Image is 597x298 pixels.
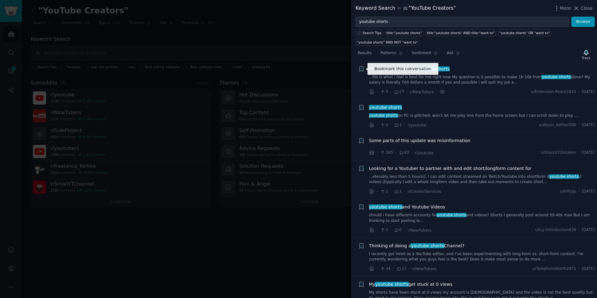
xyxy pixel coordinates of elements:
[425,29,496,36] a: title:"youtube shorts" AND title:"want to"
[579,122,580,128] span: ·
[368,105,403,110] span: youtube shorts
[447,50,454,56] span: Ask
[582,122,595,128] span: [DATE]
[427,31,494,35] div: title:"youtube shorts" AND title:"want to"
[579,189,580,194] span: ·
[396,266,407,272] span: 17
[541,75,571,79] span: youtube shorts
[579,266,580,272] span: ·
[394,89,404,95] span: 27
[535,227,576,233] span: u/Icy-Introduction836
[385,29,423,36] a: title:"youtube shorts"
[531,89,576,95] span: u/Extension-Peace2815
[436,213,467,217] span: youtube shorts
[369,204,445,210] span: and Youtube Videos
[571,17,595,27] button: Browse
[406,89,408,95] span: ·
[582,189,595,194] span: [DATE]
[397,6,401,11] span: in
[390,188,392,195] span: ·
[369,165,531,172] a: Looking for a Youtuber to partner with and edit short/longform content for
[582,56,590,60] div: Track
[369,281,452,288] span: My get stuck at 0 views
[393,265,394,272] span: ·
[377,227,378,234] span: ·
[579,227,580,233] span: ·
[416,66,450,71] span: youtube shorts
[380,150,393,156] span: 345
[390,122,392,128] span: ·
[356,29,383,36] button: Search Tips
[369,66,450,72] span: Im quitting my job for
[399,150,409,156] span: 83
[369,113,595,119] a: youtube shortson PC is glitched, won't let me play one from the home screen but I can scroll down...
[356,48,374,61] a: Results
[369,204,445,210] a: youtube shortsand Youtube Videos
[380,89,388,95] span: 0
[369,251,595,262] a: I recently got hired as a YouTube editor, and I've been experimenting with long-form vs. short-fo...
[377,150,378,156] span: ·
[549,174,579,179] span: youtube shorts
[356,39,419,46] a: "youtube shorts" AND NOT "want to"
[413,267,436,271] span: r/NewTubers
[580,48,593,61] button: Track
[369,213,595,223] a: should i have different accounts foryoutube shortsand videos? Shorts I generally post around 30-4...
[582,150,595,156] span: [DATE]
[541,150,576,156] span: u/black072istaken
[380,50,396,56] span: Patterns
[582,89,595,95] span: [DATE]
[409,265,410,272] span: ·
[362,31,382,35] span: Search Tips
[539,122,576,128] span: u/Abyss_Aether500
[404,122,405,128] span: ·
[357,40,418,44] div: "youtube shorts" AND NOT "want to"
[410,90,434,94] span: r/NewTubers
[368,204,403,209] span: youtube shorts
[394,189,402,194] span: 1
[358,50,372,56] span: Results
[369,74,595,85] a: ...his is what i feel is best for me right now My question Is it possible to make 1k-10k fromyout...
[387,31,422,35] div: title:"youtube shorts"
[369,104,402,111] a: youtube shorts
[368,113,399,118] span: youtube shorts
[532,266,576,272] span: u/TelephoneNorth2971
[404,188,405,195] span: ·
[408,228,431,233] span: r/NewTubers
[582,227,595,233] span: [DATE]
[498,29,551,36] a: "youtube shorts" OR "want to"
[579,89,580,95] span: ·
[380,227,388,233] span: 2
[499,31,550,35] div: "youtube shorts" OR "want to"
[411,150,413,156] span: ·
[369,243,465,249] span: Thinking of doing a Channel?
[369,137,471,144] a: Some parts of this update was misinformation
[582,266,595,272] span: [DATE]
[408,189,441,194] span: r/CreatorServices
[377,188,378,195] span: ·
[375,282,409,287] span: youtube shorts
[356,4,456,12] div: Keyword Search "YouTube Creators"
[369,281,452,288] a: Myyoutube shortsget stuck at 0 views
[377,89,378,95] span: ·
[560,189,576,194] span: u/killipjp
[394,122,402,128] span: 1
[408,123,426,127] span: r/youtube
[404,227,405,234] span: ·
[579,150,580,156] span: ·
[380,189,388,194] span: 1
[390,89,392,95] span: ·
[369,243,465,249] a: Thinking of doing ayoutube shortsChannel?
[395,150,396,156] span: ·
[369,66,450,72] a: Im quitting my job foryoutube shorts
[394,227,402,233] span: 0
[412,50,431,56] span: Sentiment
[415,151,434,155] span: r/youtube
[573,5,593,12] button: Close
[436,89,437,95] span: ·
[378,48,405,61] a: Patterns
[390,227,392,234] span: ·
[377,265,378,272] span: ·
[369,174,595,185] a: ...eferably less than 5 hours\]. I can edit content streamed on Twitch/Youtube into shortform \[y...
